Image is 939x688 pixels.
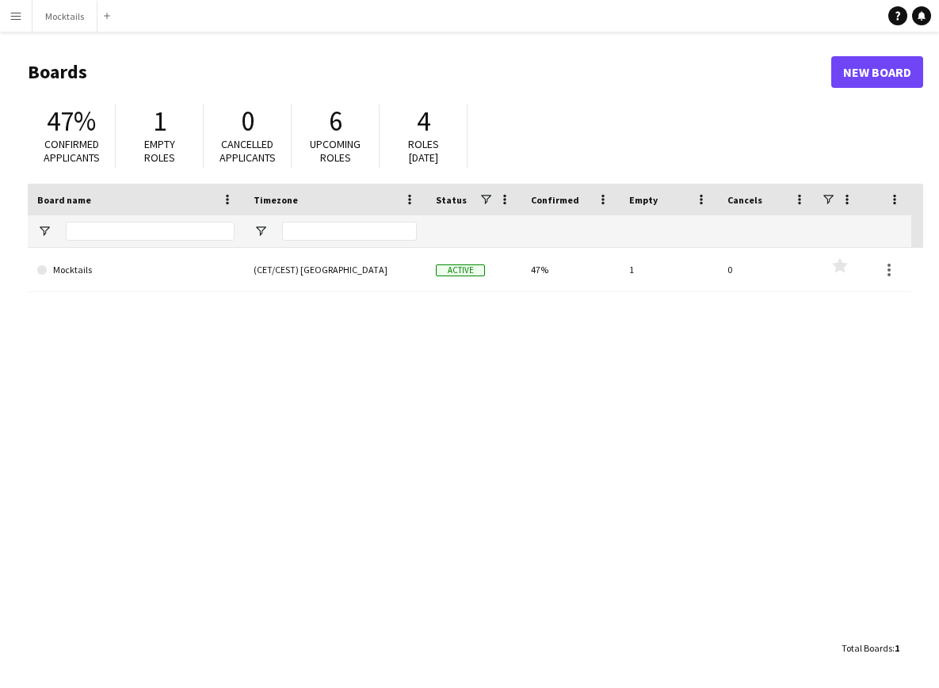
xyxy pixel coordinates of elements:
div: (CET/CEST) [GEOGRAPHIC_DATA] [244,248,426,291]
div: 1 [620,248,718,291]
span: Empty [629,194,658,206]
div: 0 [718,248,816,291]
span: Empty roles [144,137,175,165]
span: Total Boards [842,642,892,654]
span: 6 [329,104,342,139]
span: Roles [DATE] [408,137,439,165]
button: Open Filter Menu [254,224,268,238]
span: Status [436,194,467,206]
h1: Boards [28,60,831,84]
span: 1 [153,104,166,139]
button: Mocktails [32,1,97,32]
a: Mocktails [37,248,235,292]
input: Board name Filter Input [66,222,235,241]
span: 47% [47,104,96,139]
span: Board name [37,194,91,206]
div: 47% [521,248,620,291]
span: Cancels [727,194,762,206]
button: Open Filter Menu [37,224,52,238]
span: 4 [417,104,430,139]
a: New Board [831,56,923,88]
span: Upcoming roles [310,137,361,165]
span: Active [436,264,485,276]
span: Cancelled applicants [219,137,276,165]
span: Confirmed applicants [44,137,100,165]
span: Confirmed [531,194,579,206]
div: : [842,633,899,663]
span: 1 [895,642,899,654]
span: Timezone [254,194,298,206]
span: 0 [241,104,254,139]
input: Timezone Filter Input [282,222,417,241]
